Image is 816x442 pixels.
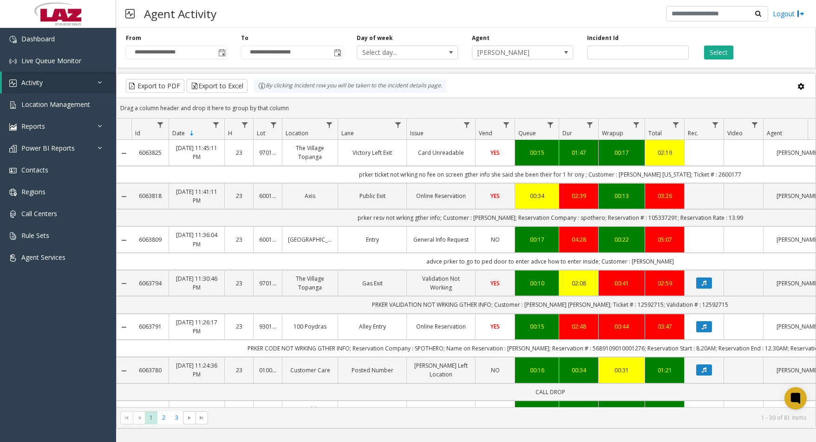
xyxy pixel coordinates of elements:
[727,129,743,137] span: Video
[230,279,248,288] a: 23
[392,119,405,131] a: Lane Filter Menu
[491,366,500,374] span: NO
[259,279,276,288] a: 970166
[344,366,401,375] a: Posted Number
[175,274,219,292] a: [DATE] 11:30:46 PM
[9,101,17,109] img: 'icon'
[604,322,639,331] a: 00:44
[175,318,219,336] a: [DATE] 11:26:17 PM
[604,191,639,200] a: 00:13
[137,148,163,157] a: 6063825
[651,322,679,331] div: 03:47
[521,235,553,244] div: 00:17
[344,148,401,157] a: Victory Left Exit
[490,279,500,287] span: YES
[154,119,167,131] a: Id Filter Menu
[126,79,184,93] button: Export to PDF
[288,405,332,422] a: Westfield UTC Garages
[481,366,509,375] a: NO
[565,235,593,244] a: 04:28
[230,191,248,200] a: 23
[137,366,163,375] a: 6063780
[9,123,17,131] img: 'icon'
[521,366,553,375] a: 00:16
[648,129,662,137] span: Total
[604,279,639,288] a: 00:41
[258,82,266,90] img: infoIcon.svg
[259,366,276,375] a: 010016
[137,279,163,288] a: 6063794
[21,209,57,218] span: Call Centers
[481,279,509,288] a: YES
[332,46,342,59] span: Toggle popup
[230,322,248,331] a: 23
[651,366,679,375] a: 01:21
[21,100,90,109] span: Location Management
[9,167,17,174] img: 'icon'
[709,119,722,131] a: Rec. Filter Menu
[117,280,131,287] a: Collapse Details
[323,119,336,131] a: Location Filter Menu
[481,235,509,244] a: NO
[587,34,619,42] label: Incident Id
[565,148,593,157] a: 01:47
[288,191,332,200] a: Axis
[259,235,276,244] a: 600174
[9,254,17,262] img: 'icon'
[288,274,332,292] a: The Village Topanga
[500,119,513,131] a: Vend Filter Menu
[268,119,280,131] a: Lot Filter Menu
[604,235,639,244] a: 00:22
[137,322,163,331] a: 6063791
[797,9,804,19] img: logout
[565,322,593,331] div: 02:48
[2,72,116,93] a: Activity
[521,279,553,288] a: 00:10
[175,405,219,422] a: [DATE] 11:21:05 PM
[198,414,205,422] span: Go to the last page
[479,129,492,137] span: Vend
[604,148,639,157] div: 00:17
[187,79,248,93] button: Export to Excel
[9,36,17,43] img: 'icon'
[412,361,470,379] a: [PERSON_NAME] Left Location
[188,130,196,137] span: Sortable
[21,56,81,65] span: Live Queue Monitor
[651,235,679,244] a: 05:07
[490,192,500,200] span: YES
[259,148,276,157] a: 970166
[521,191,553,200] a: 00:34
[21,231,49,240] span: Rule Sets
[344,322,401,331] a: Alley Entry
[170,411,183,424] span: Page 3
[584,119,596,131] a: Dur Filter Menu
[562,129,572,137] span: Dur
[767,129,782,137] span: Agent
[604,366,639,375] div: 00:31
[9,58,17,65] img: 'icon'
[135,129,140,137] span: Id
[9,232,17,240] img: 'icon'
[357,46,437,59] span: Select day...
[651,279,679,288] a: 02:59
[412,235,470,244] a: General Info Request
[21,78,43,87] span: Activity
[472,34,490,42] label: Agent
[412,322,470,331] a: Online Reservation
[749,119,761,131] a: Video Filter Menu
[341,129,354,137] span: Lane
[704,46,733,59] button: Select
[565,191,593,200] a: 02:39
[117,100,816,116] div: Drag a column header and drop it here to group by that column
[412,274,470,292] a: Validation Not Working
[125,2,135,25] img: pageIcon
[412,148,470,157] a: Card Unreadable
[288,322,332,331] a: 100 Poydras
